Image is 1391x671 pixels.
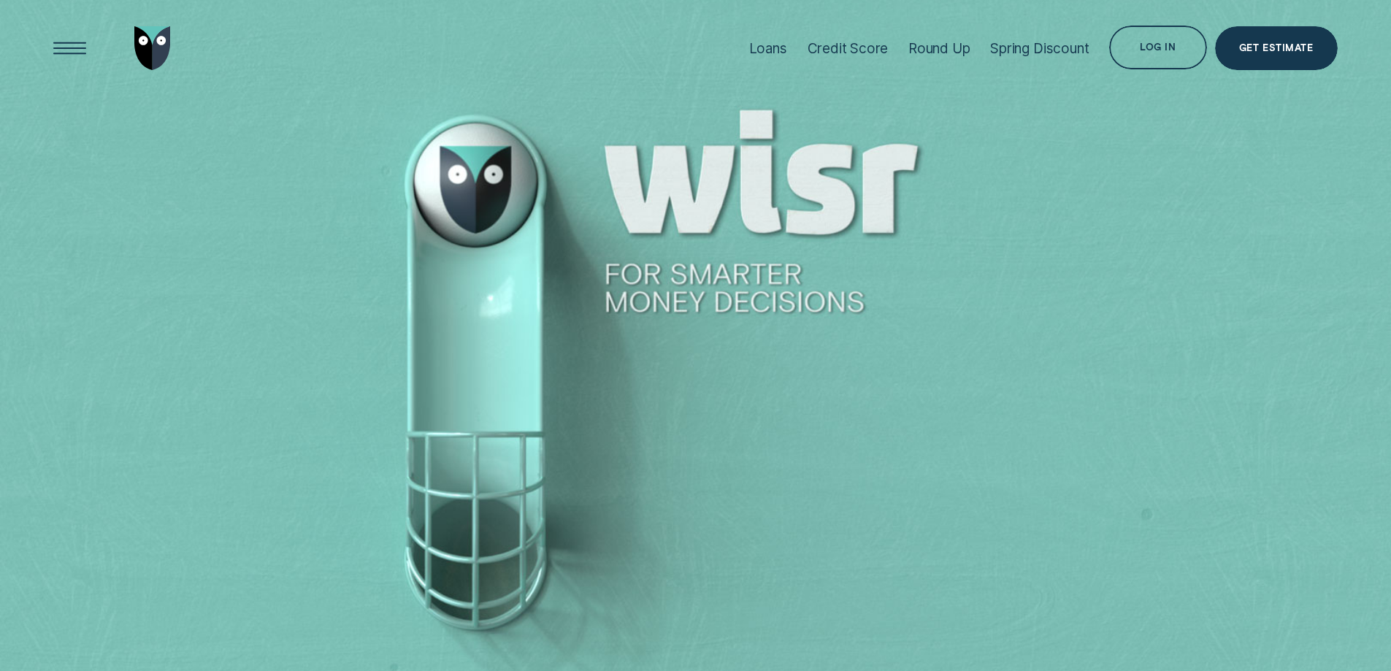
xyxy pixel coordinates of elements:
div: Round Up [908,40,970,57]
button: Log in [1109,26,1206,69]
a: Get Estimate [1215,26,1338,70]
button: Open Menu [48,26,92,70]
div: Credit Score [808,40,889,57]
img: Wisr [134,26,171,70]
div: Loans [749,40,787,57]
div: Spring Discount [990,40,1089,57]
